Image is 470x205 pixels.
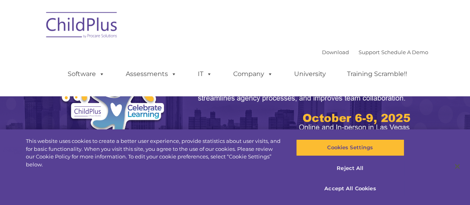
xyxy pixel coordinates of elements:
button: Close [449,158,466,175]
a: Assessments [118,66,185,82]
a: IT [190,66,220,82]
a: Support [359,49,380,55]
button: Accept All Cookies [296,180,404,197]
a: Software [60,66,113,82]
a: Training Scramble!! [339,66,415,82]
font: | [322,49,428,55]
a: Download [322,49,349,55]
button: Cookies Settings [296,139,404,156]
div: This website uses cookies to create a better user experience, provide statistics about user visit... [26,137,282,168]
img: ChildPlus by Procare Solutions [42,6,122,46]
button: Reject All [296,160,404,177]
a: Company [225,66,281,82]
a: Schedule A Demo [381,49,428,55]
a: University [286,66,334,82]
